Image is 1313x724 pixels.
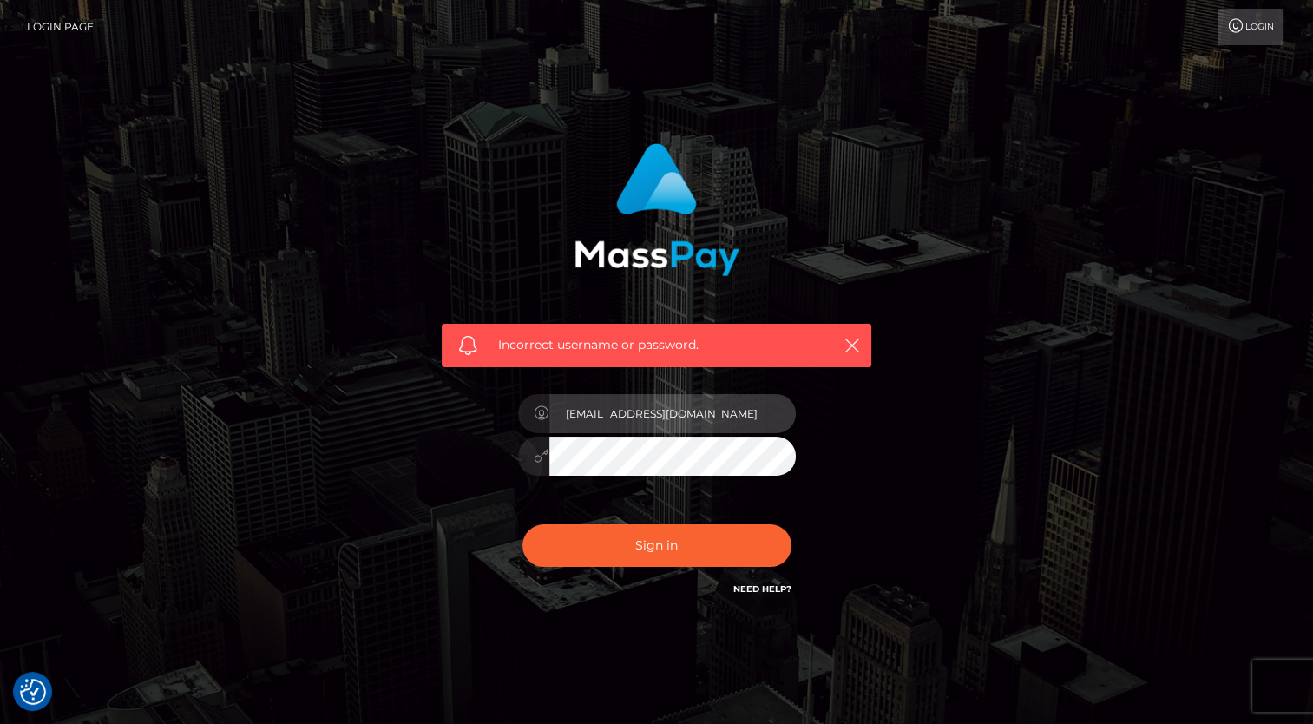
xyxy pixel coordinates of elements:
[574,143,739,276] img: MassPay Login
[1218,9,1283,45] a: Login
[498,336,815,354] span: Incorrect username or password.
[733,583,791,595] a: Need Help?
[522,524,791,567] button: Sign in
[20,679,46,705] img: Revisit consent button
[27,9,94,45] a: Login Page
[549,394,796,433] input: Username...
[20,679,46,705] button: Consent Preferences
